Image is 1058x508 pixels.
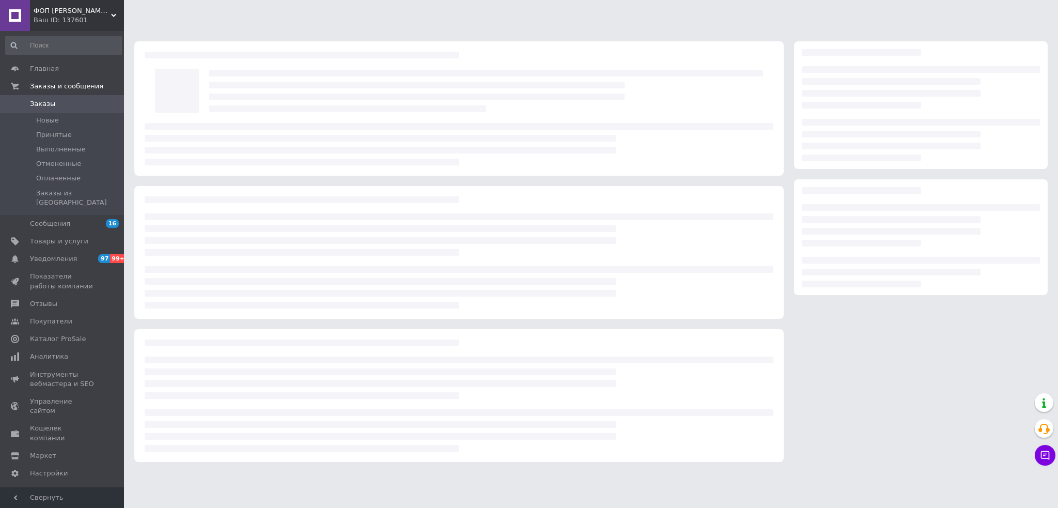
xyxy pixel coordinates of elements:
[34,6,111,16] span: ФОП Носуль С. А. работает nosul.com.ua
[30,99,55,109] span: Заказы
[36,145,86,154] span: Выполненные
[36,174,81,183] span: Оплаченные
[30,82,103,91] span: Заказы и сообщения
[106,219,119,228] span: 16
[30,370,96,389] span: Инструменты вебмастера и SEO
[1035,445,1055,466] button: Чат с покупателем
[30,64,59,73] span: Главная
[30,424,96,442] span: Кошелек компании
[30,469,68,478] span: Настройки
[36,189,121,207] span: Заказы из [GEOGRAPHIC_DATA]
[30,237,88,246] span: Товары и услуги
[30,317,72,326] span: Покупатели
[30,397,96,415] span: Управление сайтом
[30,254,77,264] span: Уведомления
[5,36,122,55] input: Поиск
[36,130,72,140] span: Принятые
[30,219,70,228] span: Сообщения
[110,254,127,263] span: 99+
[30,272,96,290] span: Показатели работы компании
[30,451,56,460] span: Маркет
[30,352,68,361] span: Аналитика
[98,254,110,263] span: 97
[36,159,81,168] span: Отмененные
[30,299,57,309] span: Отзывы
[34,16,124,25] div: Ваш ID: 137601
[36,116,59,125] span: Новые
[30,334,86,344] span: Каталог ProSale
